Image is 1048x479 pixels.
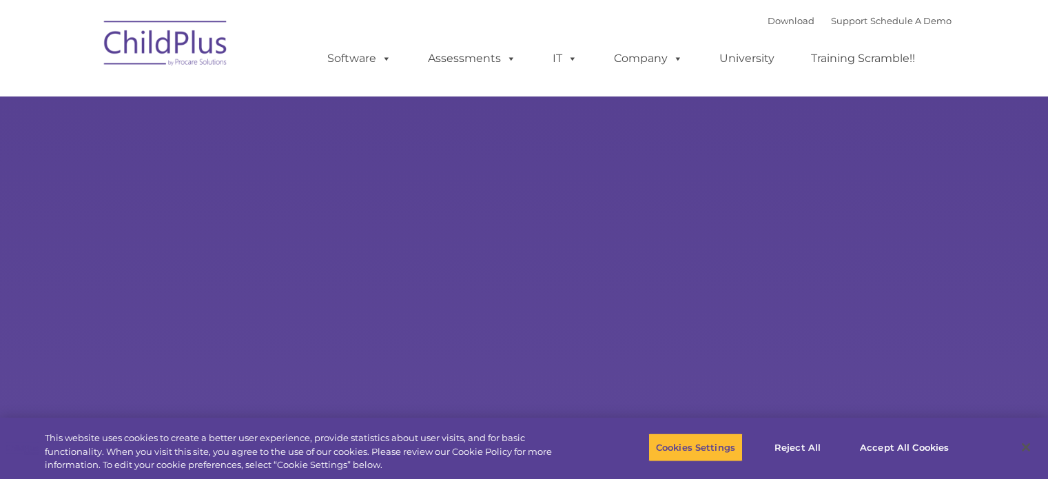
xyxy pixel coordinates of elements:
[768,15,814,26] a: Download
[45,431,577,472] div: This website uses cookies to create a better user experience, provide statistics about user visit...
[97,11,235,80] img: ChildPlus by Procare Solutions
[600,45,697,72] a: Company
[768,15,952,26] font: |
[314,45,405,72] a: Software
[414,45,530,72] a: Assessments
[1011,432,1041,462] button: Close
[831,15,867,26] a: Support
[648,433,743,462] button: Cookies Settings
[539,45,591,72] a: IT
[797,45,929,72] a: Training Scramble!!
[852,433,956,462] button: Accept All Cookies
[706,45,788,72] a: University
[754,433,841,462] button: Reject All
[870,15,952,26] a: Schedule A Demo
